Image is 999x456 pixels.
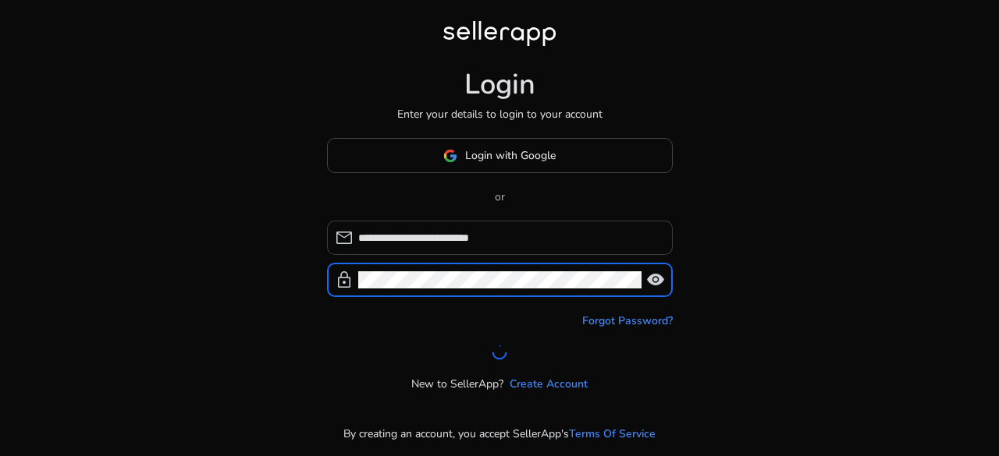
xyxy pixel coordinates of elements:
[510,376,588,392] a: Create Account
[397,106,603,122] p: Enter your details to login to your account
[335,270,354,289] span: lock
[569,426,656,442] a: Terms Of Service
[327,189,673,205] p: or
[335,228,354,247] span: mail
[465,147,556,164] span: Login with Google
[646,270,665,289] span: visibility
[443,149,457,163] img: google-logo.svg
[464,68,535,101] h1: Login
[327,138,673,173] button: Login with Google
[582,313,673,329] a: Forgot Password?
[411,376,503,392] p: New to SellerApp?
